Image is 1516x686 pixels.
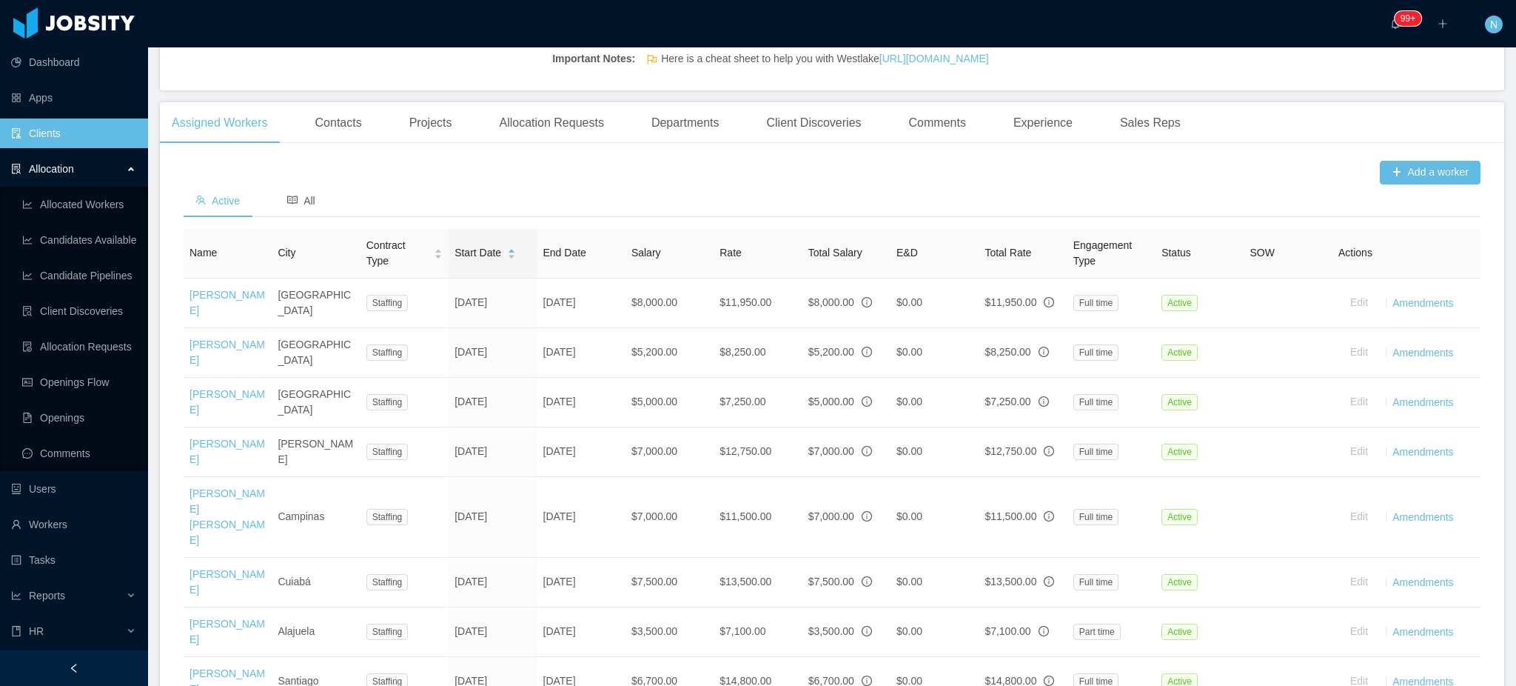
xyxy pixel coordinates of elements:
[1392,625,1453,637] a: Amendments
[22,261,136,290] a: icon: line-chartCandidate Pipelines
[22,367,136,397] a: icon: idcardOpenings Flow
[303,102,374,144] div: Contacts
[1338,620,1380,644] button: Edit
[1073,295,1118,311] span: Full time
[11,83,136,113] a: icon: appstoreApps
[543,247,586,259] span: End Date
[537,427,625,477] td: [DATE]
[1490,16,1497,33] span: N
[1161,247,1191,259] span: Status
[189,388,265,416] a: [PERSON_NAME]
[22,190,136,219] a: icon: line-chartAllocated Workers
[272,378,360,427] td: [GEOGRAPHIC_DATA]
[366,509,408,525] span: Staffing
[537,558,625,607] td: [DATE]
[985,396,1030,407] span: $7,250.00
[808,625,854,637] span: $3,500.00
[808,396,854,407] span: $5,000.00
[1044,297,1054,307] span: info-circle
[862,676,872,686] span: info-circle
[189,438,265,465] a: [PERSON_NAME]
[1044,576,1054,587] span: info-circle
[272,477,360,558] td: Campinas
[366,624,408,640] span: Staffing
[897,102,978,144] div: Comments
[1390,19,1401,29] i: icon: bell
[1338,440,1380,464] button: Edit
[11,626,21,636] i: icon: book
[398,102,464,144] div: Projects
[1338,247,1372,259] span: Actions
[508,247,516,252] i: icon: caret-up
[22,439,136,468] a: icon: messageComments
[625,607,714,657] td: $3,500.00
[29,625,44,637] span: HR
[22,225,136,255] a: icon: line-chartCandidates Available
[11,510,136,539] a: icon: userWorkers
[1161,444,1198,460] span: Active
[449,328,537,378] td: [DATE]
[189,289,265,316] a: [PERSON_NAME]
[896,346,922,358] span: $0.00
[985,346,1030,358] span: $8,250.00
[1073,444,1118,460] span: Full time
[985,445,1036,457] span: $12,750.00
[1073,344,1118,361] span: Full time
[1073,394,1118,410] span: Full time
[862,446,872,456] span: info-circle
[487,102,615,144] div: Allocation Requests
[862,297,872,307] span: info-circle
[1108,102,1193,144] div: Sales Reps
[862,347,872,357] span: info-circle
[22,296,136,326] a: icon: file-searchClient Discoveries
[754,102,873,144] div: Client Discoveries
[189,568,265,596] a: [PERSON_NAME]
[625,558,714,607] td: $7,500.00
[449,558,537,607] td: [DATE]
[537,328,625,378] td: [DATE]
[862,511,872,522] span: info-circle
[1392,445,1453,457] a: Amendments
[714,607,802,657] td: $7,100.00
[366,295,408,311] span: Staffing
[1161,509,1198,525] span: Active
[11,47,136,77] a: icon: pie-chartDashboard
[1073,239,1132,267] span: Engagement Type
[631,247,661,259] span: Salary
[808,576,854,587] span: $7,500.00
[720,247,742,259] span: Rate
[11,474,136,504] a: icon: robotUsers
[808,346,854,358] span: $5,200.00
[449,477,537,558] td: [DATE]
[1039,396,1049,407] span: info-circle
[1039,626,1049,636] span: info-circle
[985,576,1036,587] span: $13,500.00
[1161,394,1198,410] span: Active
[808,510,854,522] span: $7,000.00
[366,238,428,269] span: Contract Type
[435,247,443,252] i: icon: caret-up
[1044,676,1054,686] span: info-circle
[714,279,802,328] td: $11,950.00
[714,427,802,477] td: $12,750.00
[985,625,1030,637] span: $7,100.00
[272,427,360,477] td: [PERSON_NAME]
[537,477,625,558] td: [DATE]
[537,279,625,328] td: [DATE]
[507,247,516,257] div: Sort
[896,576,922,587] span: $0.00
[435,253,443,257] i: icon: caret-down
[640,102,731,144] div: Departments
[1392,510,1453,522] a: Amendments
[1438,19,1448,29] i: icon: plus
[160,102,280,144] div: Assigned Workers
[449,378,537,427] td: [DATE]
[434,247,443,257] div: Sort
[1044,446,1054,456] span: info-circle
[1380,161,1480,184] button: icon: plusAdd a worker
[449,607,537,657] td: [DATE]
[625,279,714,328] td: $8,000.00
[402,51,636,67] b: Important Notes:
[808,296,854,308] span: $8,000.00
[1044,511,1054,522] span: info-circle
